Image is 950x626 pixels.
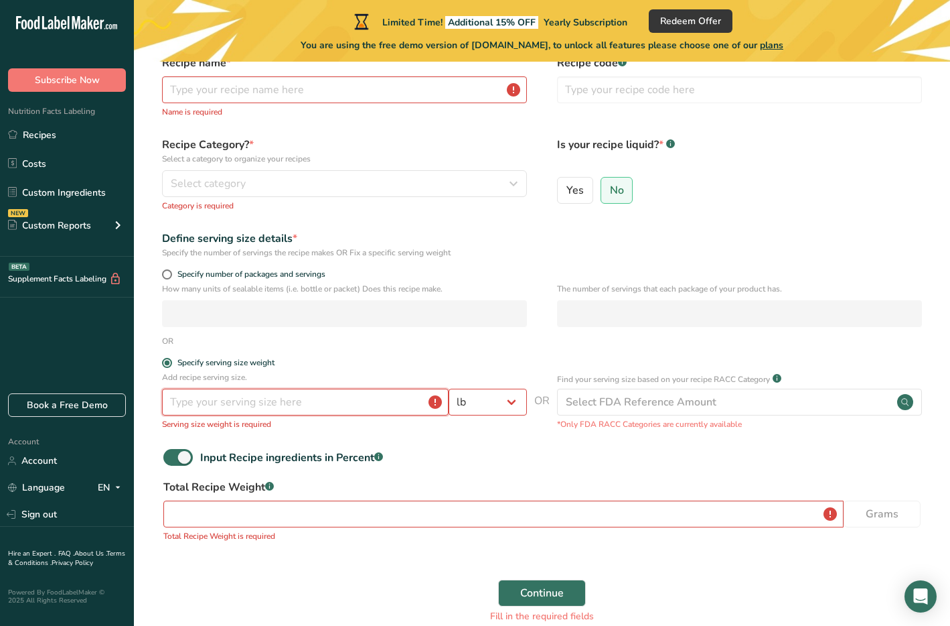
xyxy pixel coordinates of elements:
a: Language [8,476,65,499]
span: You are using the free demo version of [DOMAIN_NAME], to unlock all features please choose one of... [301,38,783,52]
p: Total Recipe Weight is required [163,530,921,542]
span: Additional 15% OFF [445,16,538,29]
button: Redeem Offer [649,9,732,33]
span: No [610,184,624,197]
p: How many units of sealable items (i.e. bottle or packet) Does this recipe make. [162,283,527,295]
a: Privacy Policy [52,558,93,568]
a: About Us . [74,549,106,558]
span: Yearly Subscription [544,16,627,29]
div: EN [98,480,126,496]
a: FAQ . [58,549,74,558]
label: Recipe Category? [162,137,527,165]
input: Type your recipe code here [557,76,922,103]
div: Limited Time! [351,13,627,29]
button: Grams [844,501,921,527]
p: Serving size weight is required [162,418,527,430]
label: Is your recipe liquid? [557,137,922,172]
div: Input Recipe ingredients in Percent [200,450,383,466]
input: Type your serving size here [162,389,449,416]
div: Open Intercom Messenger [904,580,937,613]
span: Redeem Offer [660,14,721,28]
button: Select category [162,170,527,197]
p: Find your serving size based on your recipe RACC Category [557,373,770,385]
button: Subscribe Now [8,68,126,92]
span: Select category [171,176,246,192]
div: Define serving size details [162,231,527,247]
p: Category is required [162,200,527,212]
div: OR [162,335,173,347]
span: plans [760,39,783,52]
div: NEW [8,209,28,217]
span: Subscribe Now [35,73,100,87]
p: Name is required [162,106,527,118]
span: Continue [520,585,564,601]
p: Add recipe serving size. [162,371,527,383]
button: Continue [498,580,586,607]
span: Yes [566,184,584,197]
div: BETA [9,263,29,271]
span: OR [534,393,550,438]
div: Custom Reports [8,218,91,233]
a: Book a Free Demo [8,393,126,417]
p: The number of servings that each package of your product has. [557,283,922,295]
label: Total Recipe Weight [163,479,921,495]
label: Recipe name [162,55,527,71]
div: Powered By FoodLabelMaker © 2025 All Rights Reserved [8,588,126,605]
input: Type your recipe name here [162,76,527,103]
div: Specify serving size weight [177,358,274,368]
label: Recipe code [557,55,922,71]
p: *Only FDA RACC Categories are currently available [557,418,922,430]
div: Select FDA Reference Amount [566,394,716,410]
a: Hire an Expert . [8,549,56,558]
span: Grams [866,506,898,522]
div: Specify the number of servings the recipe makes OR Fix a specific serving weight [162,247,527,259]
span: Specify number of packages and servings [172,269,325,279]
div: Fill in the required fields [163,609,921,623]
a: Terms & Conditions . [8,549,125,568]
p: Select a category to organize your recipes [162,153,527,165]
